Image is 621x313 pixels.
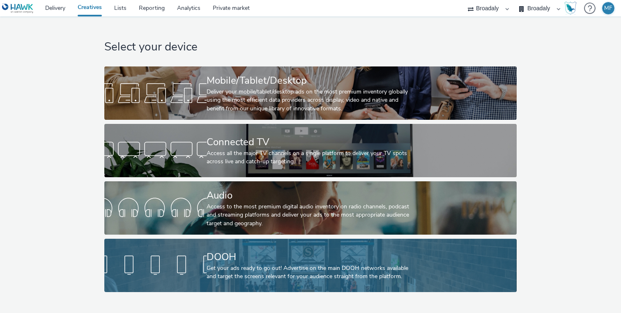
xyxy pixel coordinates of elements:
[207,88,411,113] div: Deliver your mobile/tablet/desktop ads on the most premium inventory globally using the most effi...
[104,239,516,292] a: DOOHGet your ads ready to go out! Advertise on the main DOOH networks available and target the sc...
[104,181,516,235] a: AudioAccess to the most premium digital audio inventory on radio channels, podcast and streaming ...
[104,124,516,177] a: Connected TVAccess all the major TV channels on a single platform to deliver your TV spots across...
[207,188,411,203] div: Audio
[207,135,411,149] div: Connected TV
[207,149,411,166] div: Access all the major TV channels on a single platform to deliver your TV spots across live and ca...
[2,3,34,14] img: undefined Logo
[207,250,411,264] div: DOOH
[104,66,516,120] a: Mobile/Tablet/DesktopDeliver your mobile/tablet/desktop ads on the most premium inventory globall...
[564,2,580,15] a: Hawk Academy
[104,39,516,55] h1: Select your device
[564,2,577,15] img: Hawk Academy
[207,264,411,281] div: Get your ads ready to go out! Advertise on the main DOOH networks available and target the screen...
[207,203,411,228] div: Access to the most premium digital audio inventory on radio channels, podcast and streaming platf...
[604,2,612,14] div: MF
[207,73,411,88] div: Mobile/Tablet/Desktop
